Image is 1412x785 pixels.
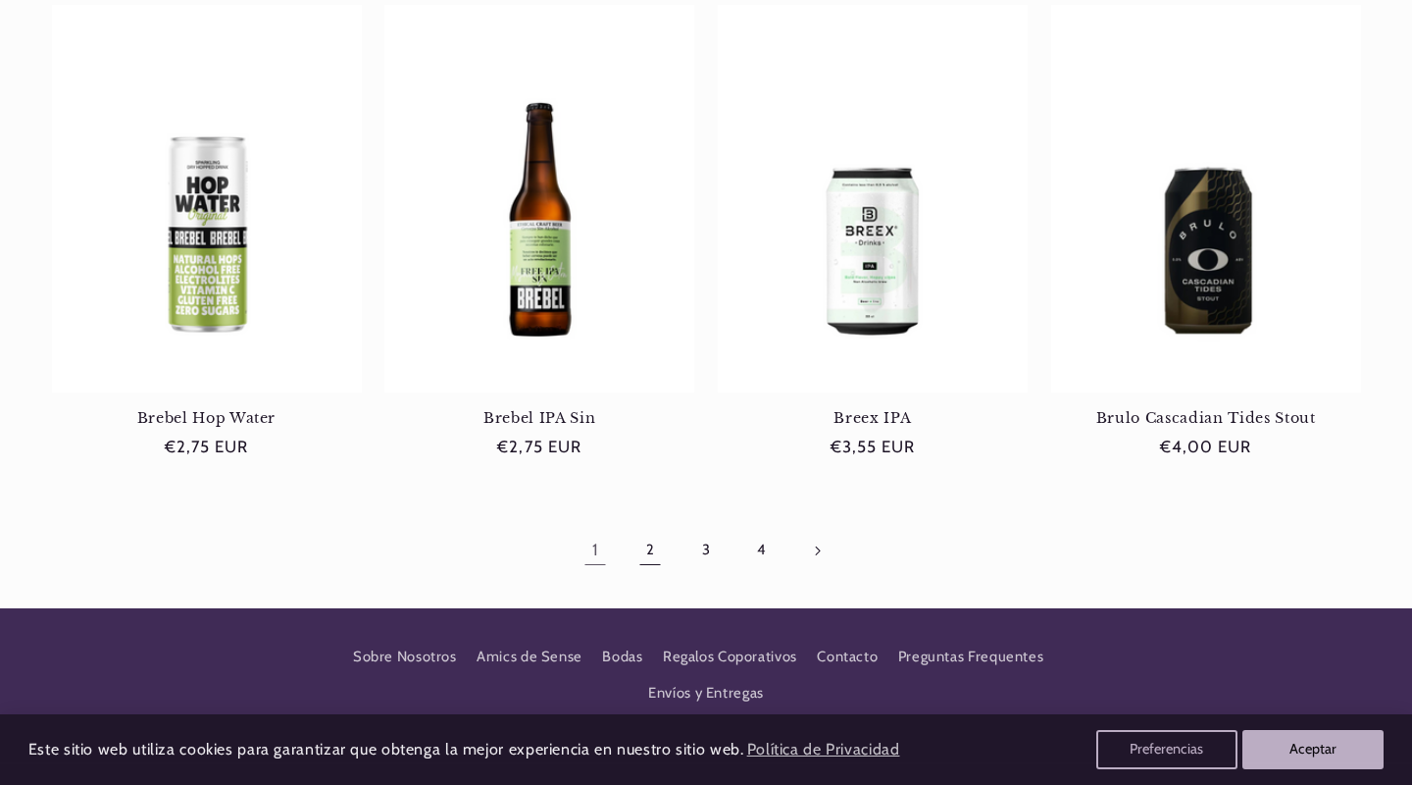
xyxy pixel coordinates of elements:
a: Página siguiente [794,528,839,573]
a: Sobre Nosotros [353,645,457,675]
button: Preferencias [1096,730,1237,769]
a: Página 3 [683,528,729,573]
a: Contacto [817,640,878,675]
a: Brebel IPA Sin [384,409,694,427]
span: Este sitio web utiliza cookies para garantizar que obtenga la mejor experiencia en nuestro sitio ... [28,740,744,759]
a: Página 1 [573,528,618,573]
a: Amics de Sense [477,640,582,675]
button: Aceptar [1242,730,1384,769]
a: Preguntas Frequentes [898,640,1044,675]
a: Página 2 [628,528,673,573]
a: Envíos y Entregas [648,676,764,711]
a: Breex IPA [718,409,1028,427]
a: Brulo Cascadian Tides Stout [1051,409,1361,427]
a: Página 4 [739,528,784,573]
a: Regalos Coporativos [663,640,797,675]
a: Brebel Hop Water [52,409,362,427]
a: Bodas [602,640,642,675]
a: Política de Privacidad (opens in a new tab) [743,733,902,767]
nav: Paginación [52,528,1361,573]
